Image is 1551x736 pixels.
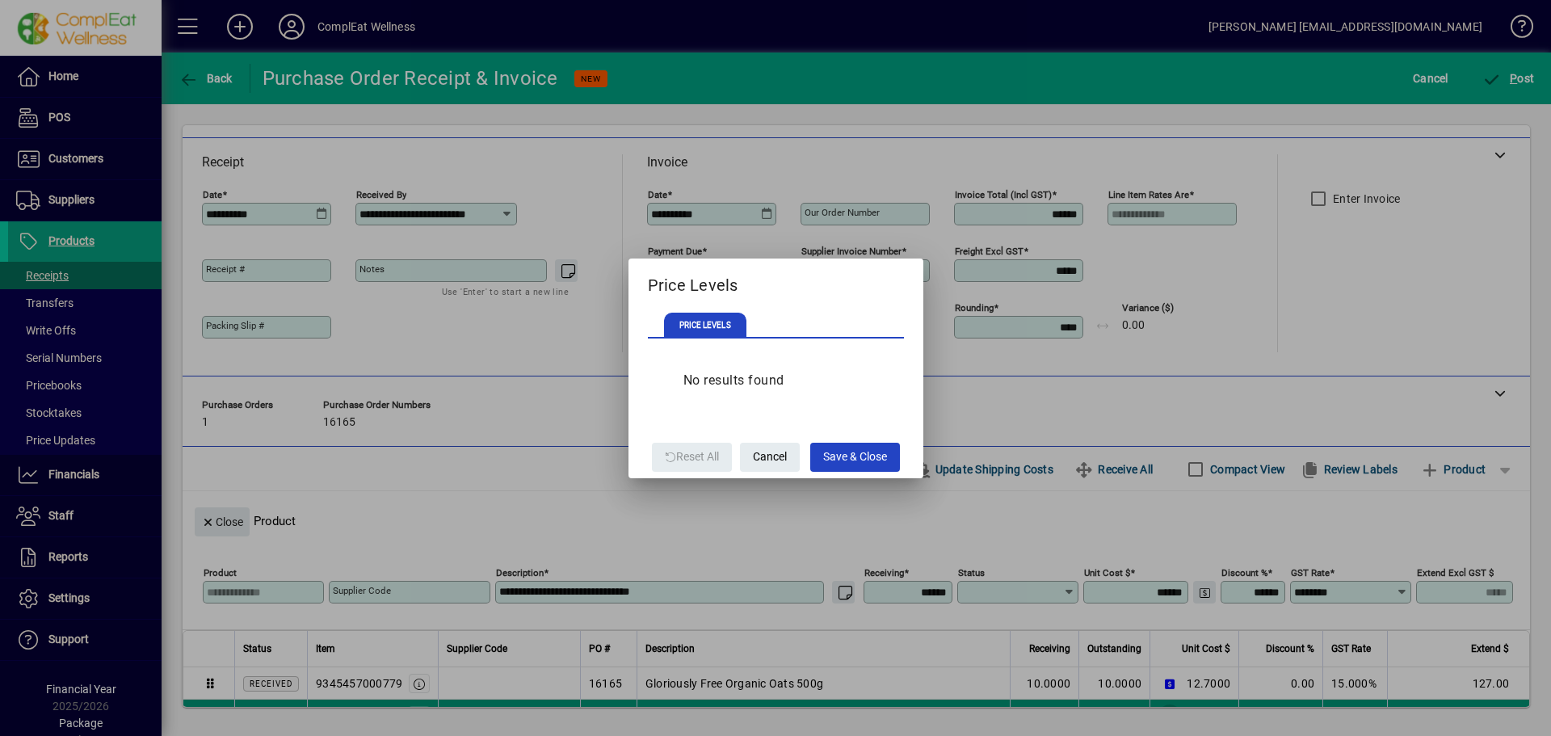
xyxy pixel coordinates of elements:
[740,443,800,472] button: Cancel
[667,355,801,406] div: No results found
[823,444,887,470] span: Save & Close
[664,313,746,339] span: PRICE LEVELS
[810,443,900,472] button: Save & Close
[628,259,923,305] h2: Price Levels
[753,444,787,470] span: Cancel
